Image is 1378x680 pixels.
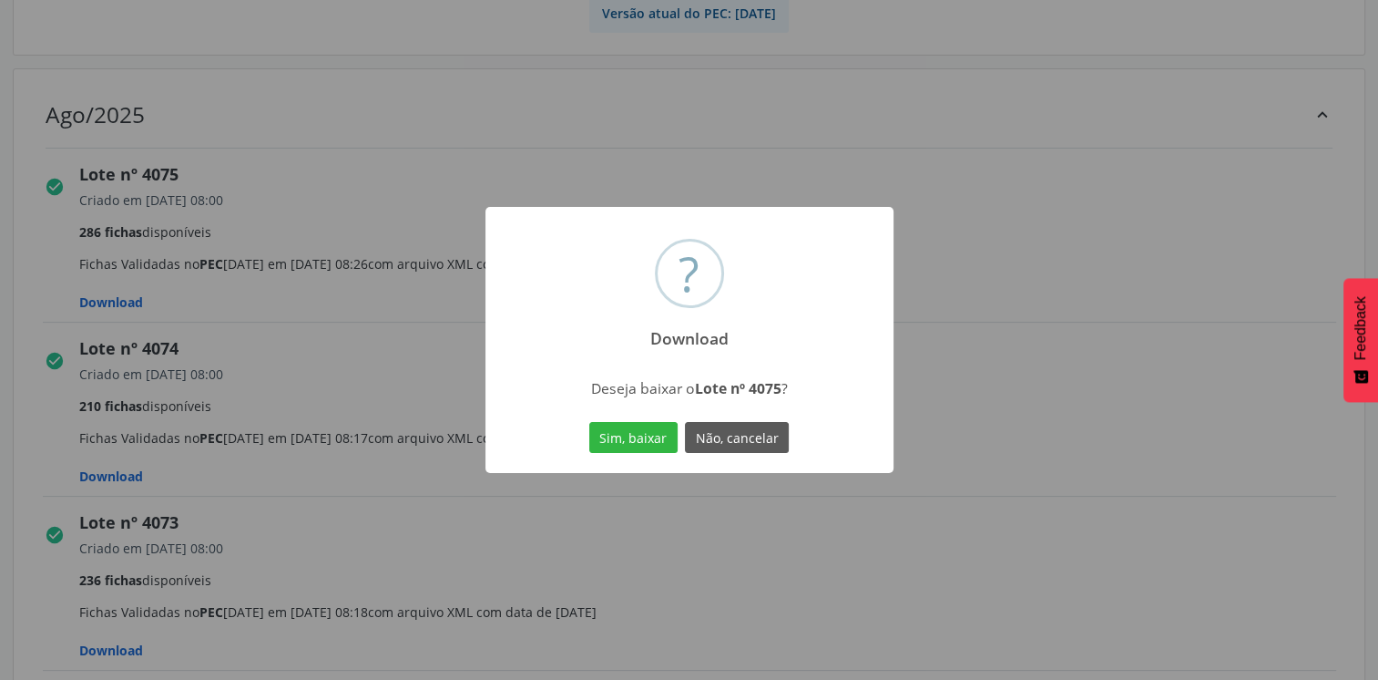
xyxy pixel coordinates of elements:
div: Deseja baixar o ? [528,378,850,398]
button: Sim, baixar [589,422,678,453]
button: Feedback - Mostrar pesquisa [1343,278,1378,402]
h2: Download [634,316,744,348]
span: Feedback [1352,296,1369,360]
button: Não, cancelar [685,422,789,453]
div: ? [679,242,699,305]
strong: Lote nº 4075 [695,378,781,398]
